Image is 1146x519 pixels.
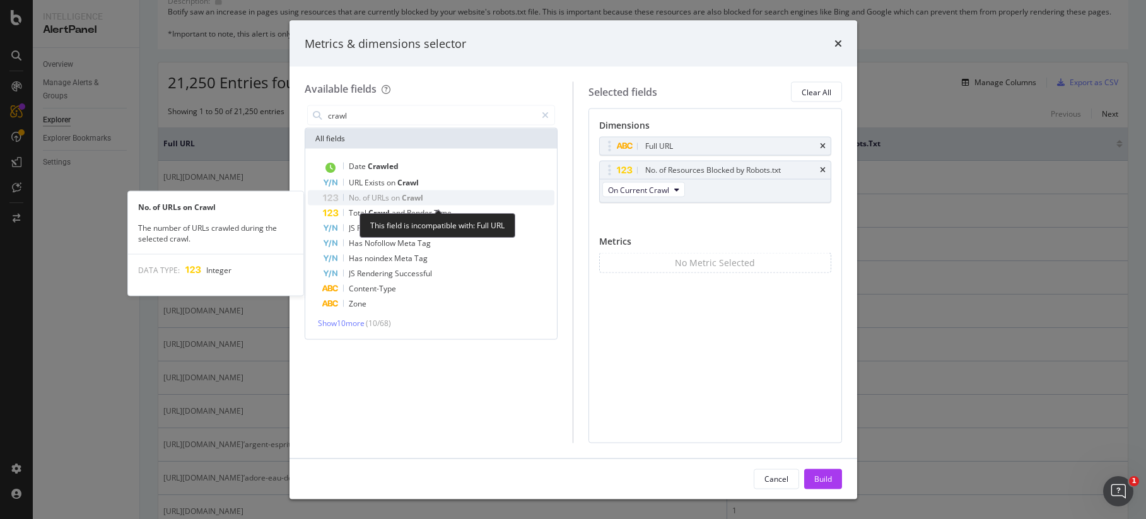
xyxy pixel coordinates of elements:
span: Attempted [395,223,432,233]
div: No Metric Selected [675,257,755,269]
iframe: Intercom live chat [1103,476,1133,506]
span: Rendering [357,223,395,233]
div: times [834,35,842,52]
span: noindex [365,253,394,264]
span: Crawl [397,177,419,188]
span: Meta [397,238,418,248]
button: Cancel [754,469,799,489]
span: on [387,177,397,188]
button: Clear All [791,82,842,102]
span: Nofollow [365,238,397,248]
span: Render [407,207,434,218]
div: Cancel [764,473,788,484]
span: Crawl [368,207,392,218]
span: on [391,192,402,203]
span: Date [349,161,368,172]
span: URLs [371,192,391,203]
div: No. of Resources Blocked by Robots.txttimesOn Current Crawl [599,161,831,203]
span: JS [349,223,357,233]
span: Tag [414,253,428,264]
span: Meta [394,253,414,264]
input: Search by field name [327,106,537,125]
span: Zone [349,298,366,309]
div: All fields [305,129,558,149]
div: Metrics & dimensions selector [305,35,466,52]
span: and [392,207,407,218]
span: Crawl [402,192,423,203]
span: Time [434,207,452,218]
span: Has [349,238,365,248]
div: Metrics [599,235,831,253]
div: times [820,166,826,174]
button: On Current Crawl [602,182,685,197]
span: Successful [395,268,432,279]
span: URL [349,177,365,188]
span: Rendering [357,268,395,279]
span: of [363,192,371,203]
button: Build [804,469,842,489]
div: Available fields [305,82,377,96]
span: Crawled [368,161,399,172]
span: Tag [418,238,431,248]
span: Has [349,253,365,264]
span: 1 [1129,476,1139,486]
div: Build [814,473,832,484]
span: ( 10 / 68 ) [366,318,391,329]
span: On Current Crawl [608,184,669,195]
div: modal [289,20,857,499]
div: No. of URLs on Crawl [128,201,303,212]
div: Dimensions [599,119,831,137]
span: Content-Type [349,283,396,294]
div: Clear All [802,86,831,97]
span: No. [349,192,363,203]
div: The number of URLs crawled during the selected crawl. [128,222,303,243]
span: Exists [365,177,387,188]
div: Full URL [645,140,673,153]
div: Selected fields [588,85,657,99]
span: Total [349,207,368,218]
span: Show 10 more [318,318,365,329]
div: No. of Resources Blocked by Robots.txt [645,164,781,177]
div: times [820,143,826,150]
div: Full URLtimes [599,137,831,156]
span: JS [349,268,357,279]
